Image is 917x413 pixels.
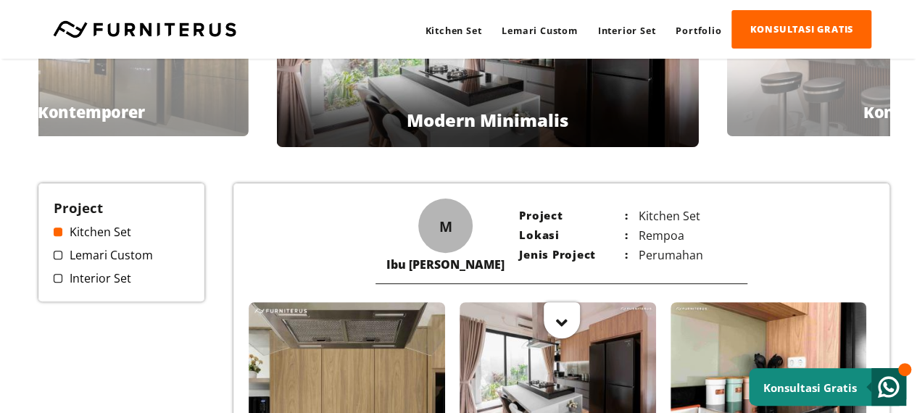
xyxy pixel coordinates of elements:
[628,228,736,243] p: Rempoa
[54,270,189,286] a: Interior Set
[763,380,857,395] small: Konsultasi Gratis
[749,368,906,406] a: Konsultasi Gratis
[731,10,871,49] a: KONSULTASI GRATIS
[415,11,491,50] a: Kitchen Set
[519,228,628,243] p: Lokasi
[54,247,189,263] a: Lemari Custom
[54,199,189,217] h3: Project
[665,11,731,50] a: Portfolio
[588,11,666,50] a: Interior Set
[491,11,587,50] a: Lemari Custom
[54,224,189,240] a: Kitchen Set
[628,247,736,263] p: Perumahan
[519,247,628,263] p: Jenis Project
[628,208,736,224] p: Kitchen Set
[519,208,628,224] p: Project
[439,216,452,235] span: M
[407,108,568,132] p: Modern Minimalis
[386,256,505,272] div: Ibu [PERSON_NAME]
